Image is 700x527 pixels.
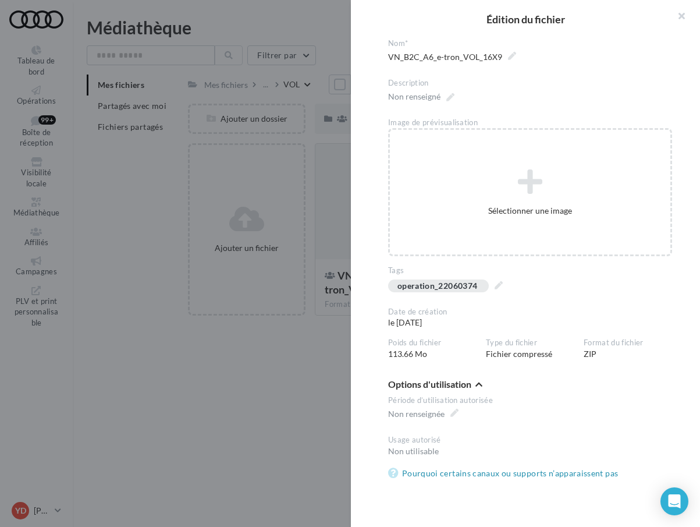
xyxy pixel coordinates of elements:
[369,14,681,24] h2: Édition du fichier
[388,379,482,392] button: Options d'utilisation
[388,395,672,406] div: Période d’utilisation autorisée
[388,78,672,89] div: Description
[486,338,574,348] div: Type du fichier
[388,445,672,457] div: Non utilisable
[584,338,672,348] div: Format du fichier
[388,89,454,105] span: Non renseigné
[388,307,477,317] div: Date de création
[388,435,672,445] div: Usage autorisé
[388,380,471,389] span: Options d'utilisation
[388,406,459,422] span: Non renseignée
[388,118,672,128] div: Image de prévisualisation
[388,338,477,348] div: Poids du fichier
[388,266,672,276] div: Tags
[390,205,670,217] div: Sélectionner une image
[660,487,688,515] div: Open Intercom Messenger
[388,466,623,480] a: Pourquoi certains canaux ou supports n’apparaissent pas
[388,49,516,65] span: VN_B2C_A6_e-tron_VOL_16X9
[388,307,486,329] div: le [DATE]
[584,338,681,360] div: ZIP
[486,338,584,360] div: Fichier compressé
[397,282,477,291] div: operation_22060374
[388,338,486,360] div: 113.66 Mo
